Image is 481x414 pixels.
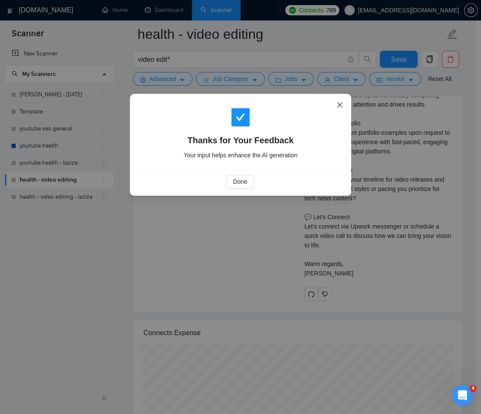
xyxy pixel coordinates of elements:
h4: Thanks for Your Feedback [143,134,338,146]
span: Your input helps enhance the AI generation [183,152,297,159]
span: 4 [470,385,476,392]
button: Done [226,175,254,188]
button: Close [328,94,351,117]
span: close [336,101,343,108]
span: Done [233,177,247,186]
iframe: Intercom live chat [452,385,472,405]
span: check-square [230,107,251,127]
